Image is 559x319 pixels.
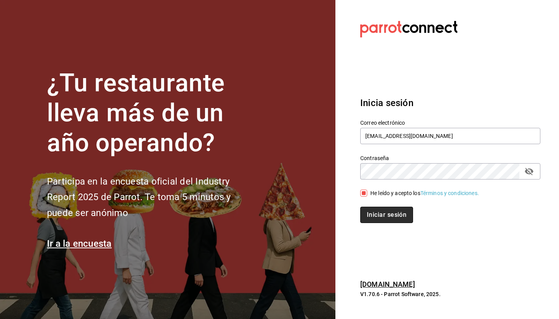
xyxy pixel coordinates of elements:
p: V1.70.6 - Parrot Software, 2025. [360,290,540,298]
h1: ¿Tu restaurante lleva más de un año operando? [47,68,257,158]
button: Iniciar sesión [360,207,413,223]
label: Correo electrónico [360,120,540,126]
button: passwordField [523,165,536,178]
a: [DOMAIN_NAME] [360,280,415,288]
input: Ingresa tu correo electrónico [360,128,540,144]
h3: Inicia sesión [360,96,540,110]
h2: Participa en la encuesta oficial del Industry Report 2025 de Parrot. Te toma 5 minutos y puede se... [47,174,257,221]
a: Términos y condiciones. [420,190,479,196]
div: He leído y acepto los [370,189,479,197]
label: Contraseña [360,155,540,161]
a: Ir a la encuesta [47,238,112,249]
